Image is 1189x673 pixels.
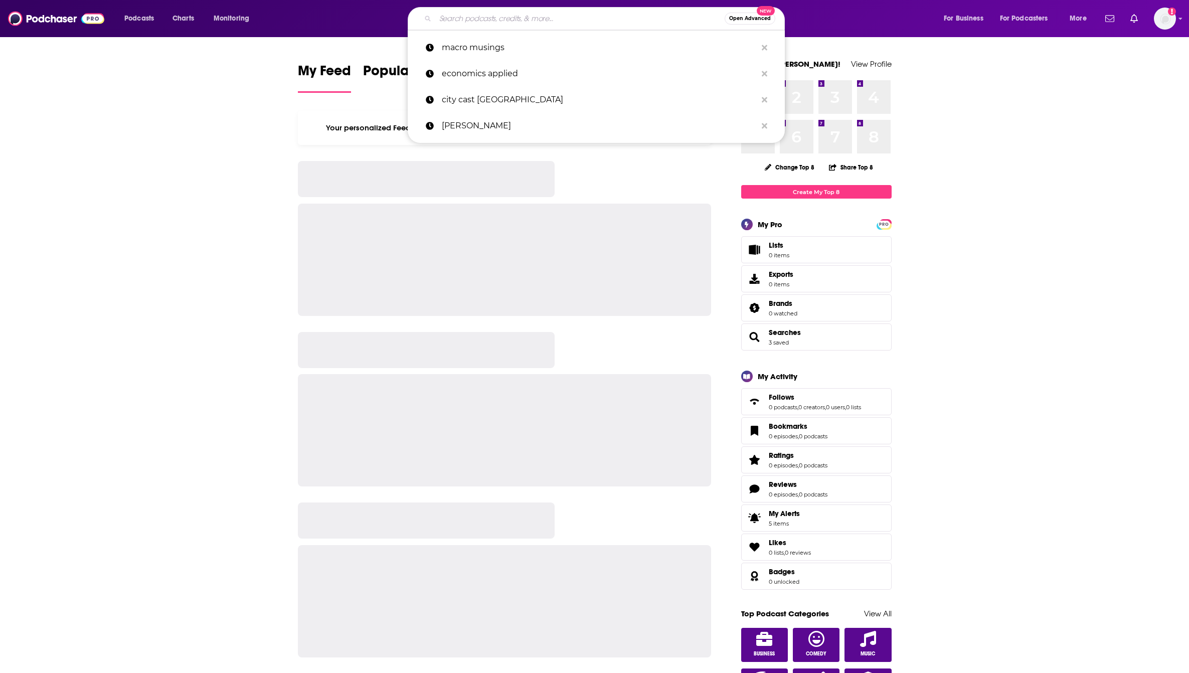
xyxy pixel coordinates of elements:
a: 0 episodes [769,462,798,469]
a: Badges [769,567,799,576]
a: Comedy [793,628,840,662]
a: Bookmarks [745,424,765,438]
a: 0 unlocked [769,578,799,585]
span: PRO [878,221,890,228]
span: Brands [769,299,792,308]
span: Ratings [741,446,892,473]
div: Search podcasts, credits, & more... [417,7,794,30]
span: , [825,404,826,411]
button: Change Top 8 [759,161,821,174]
button: open menu [993,11,1063,27]
a: Likes [745,540,765,554]
a: 3 saved [769,339,789,346]
a: 0 reviews [785,549,811,556]
button: open menu [1063,11,1099,27]
span: Searches [741,323,892,351]
input: Search podcasts, credits, & more... [435,11,725,27]
a: Reviews [745,482,765,496]
span: Brands [741,294,892,321]
a: My Alerts [741,504,892,532]
a: 0 podcasts [769,404,797,411]
span: Charts [173,12,194,26]
span: Badges [769,567,795,576]
button: open menu [207,11,262,27]
a: Lists [741,236,892,263]
span: Open Advanced [729,16,771,21]
a: Ratings [745,453,765,467]
a: View Profile [851,59,892,69]
span: Bookmarks [769,422,807,431]
p: andrew yang [442,113,757,139]
a: 0 watched [769,310,797,317]
span: Exports [769,270,793,279]
a: Follows [745,395,765,409]
button: open menu [937,11,996,27]
div: Your personalized Feed is curated based on the Podcasts, Creators, Users, and Lists that you Follow. [298,111,712,145]
span: , [845,404,846,411]
a: Follows [769,393,861,402]
span: My Alerts [769,509,800,518]
a: Bookmarks [769,422,827,431]
a: Exports [741,265,892,292]
a: PRO [878,220,890,228]
a: [PERSON_NAME] [408,113,785,139]
a: city cast [GEOGRAPHIC_DATA] [408,87,785,113]
a: Charts [166,11,200,27]
button: Show profile menu [1154,8,1176,30]
a: 0 users [826,404,845,411]
span: , [798,433,799,440]
span: Lists [769,241,783,250]
p: economics applied [442,61,757,87]
a: Show notifications dropdown [1101,10,1118,27]
span: Likes [741,534,892,561]
a: Searches [769,328,801,337]
a: Ratings [769,451,827,460]
button: Share Top 8 [828,157,874,177]
a: Likes [769,538,811,547]
a: 0 episodes [769,491,798,498]
a: 0 podcasts [799,433,827,440]
a: Show notifications dropdown [1126,10,1142,27]
a: 0 podcasts [799,462,827,469]
span: Lists [769,241,789,250]
a: Business [741,628,788,662]
a: Brands [769,299,797,308]
a: Brands [745,301,765,315]
a: 0 podcasts [799,491,827,498]
span: More [1070,12,1087,26]
span: My Alerts [745,511,765,525]
span: Logged in as angelahattar [1154,8,1176,30]
span: Exports [745,272,765,286]
span: New [757,6,775,16]
a: Top Podcast Categories [741,609,829,618]
span: , [797,404,798,411]
a: 0 creators [798,404,825,411]
span: Business [754,651,775,657]
span: Follows [741,388,892,415]
a: macro musings [408,35,785,61]
a: Popular Feed [363,62,448,93]
span: Ratings [769,451,794,460]
span: Lists [745,243,765,257]
span: Bookmarks [741,417,892,444]
a: View All [864,609,892,618]
span: Comedy [806,651,826,657]
span: For Podcasters [1000,12,1048,26]
span: Badges [741,563,892,590]
img: User Profile [1154,8,1176,30]
a: Create My Top 8 [741,185,892,199]
span: Monitoring [214,12,249,26]
span: Follows [769,393,794,402]
span: Likes [769,538,786,547]
a: Searches [745,330,765,344]
a: 0 episodes [769,433,798,440]
span: 0 items [769,252,789,259]
a: economics applied [408,61,785,87]
span: 5 items [769,520,800,527]
img: Podchaser - Follow, Share and Rate Podcasts [8,9,104,28]
p: macro musings [442,35,757,61]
